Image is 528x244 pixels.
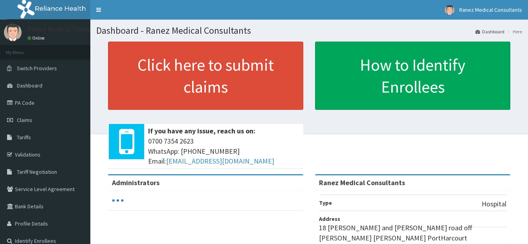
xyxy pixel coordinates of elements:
[17,82,42,89] span: Dashboard
[319,178,405,187] strong: Ranez Medical Consultants
[459,6,522,13] span: Ranez Medical Consultants
[17,117,32,124] span: Claims
[148,126,255,135] b: If you have any issue, reach us on:
[166,157,274,166] a: [EMAIL_ADDRESS][DOMAIN_NAME]
[319,199,332,206] b: Type
[112,195,124,206] svg: audio-loading
[148,136,299,166] span: 0700 7354 2623 WhatsApp: [PHONE_NUMBER] Email:
[315,42,510,110] a: How to Identify Enrollees
[112,178,159,187] b: Administrators
[475,28,504,35] a: Dashboard
[319,215,340,222] b: Address
[505,28,522,35] li: Here
[445,5,455,15] img: User Image
[482,199,506,209] p: Hospital
[17,65,57,72] span: Switch Providers
[17,134,31,141] span: Tariffs
[96,25,522,36] h1: Dashboard - Ranez Medical Consultants
[17,168,57,175] span: Tariff Negotiation
[319,223,506,243] p: 18 [PERSON_NAME] and [PERSON_NAME] road off [PERSON_NAME] [PERSON_NAME] PortHarcourt
[4,24,22,41] img: User Image
[27,35,46,41] a: Online
[108,42,303,110] a: Click here to submit claims
[27,25,110,33] p: Ranez Medical Consultants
